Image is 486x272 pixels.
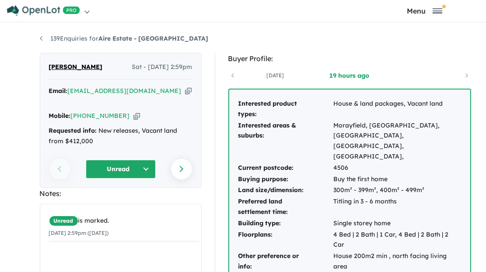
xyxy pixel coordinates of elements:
button: Unread [86,160,156,179]
strong: Email: [49,87,68,95]
td: Current postcode: [238,162,333,174]
td: Morayfield, [GEOGRAPHIC_DATA], [GEOGRAPHIC_DATA], [GEOGRAPHIC_DATA], [GEOGRAPHIC_DATA], [333,120,462,162]
div: New releases, Vacant land from $412,000 [49,126,192,147]
td: 4506 [333,162,462,174]
td: Preferred land settlement time: [238,196,333,218]
span: [PERSON_NAME] [49,62,103,72]
small: [DATE] 2:59pm ([DATE]) [49,230,109,236]
strong: Requested info: [49,127,97,134]
span: Sat - [DATE] 2:59pm [132,62,192,72]
td: Interested areas & suburbs: [238,120,333,162]
div: Buyer Profile: [228,53,471,65]
a: 139Enquiries forAire Estate - [GEOGRAPHIC_DATA] [40,34,209,42]
td: House & land packages, Vacant land [333,98,462,120]
td: Single storey home [333,218,462,229]
a: 19 hours ago [312,71,387,80]
div: Notes: [40,188,202,200]
a: [DATE] [238,71,312,80]
td: Land size/dimension: [238,185,333,196]
button: Toggle navigation [366,7,484,15]
img: Openlot PRO Logo White [7,5,80,16]
a: [EMAIL_ADDRESS][DOMAIN_NAME] [68,87,182,95]
td: Floorplans: [238,229,333,251]
span: Unread [49,216,78,226]
td: Buy the first home [333,174,462,185]
nav: breadcrumb [40,34,447,44]
td: Buying purpose: [238,174,333,185]
strong: Mobile: [49,112,71,120]
div: is marked. [49,216,199,226]
td: 4 Bed | 2 Bath | 1 Car, 4 Bed | 2 Bath | 2 Car [333,229,462,251]
td: Interested product types: [238,98,333,120]
td: Building type: [238,218,333,229]
td: Titling in 3 - 6 months [333,196,462,218]
td: 300m² - 399m², 400m² - 499m² [333,185,462,196]
button: Copy [133,111,140,121]
button: Copy [185,86,192,96]
a: [PHONE_NUMBER] [71,112,130,120]
strong: Aire Estate - [GEOGRAPHIC_DATA] [99,34,209,42]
